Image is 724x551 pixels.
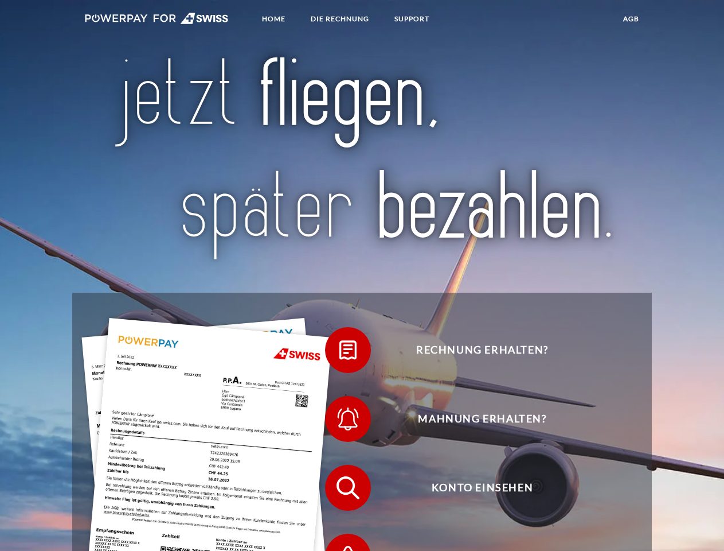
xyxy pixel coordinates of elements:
a: Home [252,9,295,29]
img: qb_bill.svg [334,336,362,364]
button: Mahnung erhalten? [325,396,623,442]
span: Mahnung erhalten? [342,396,623,442]
span: Konto einsehen [342,465,623,511]
a: SUPPORT [385,9,439,29]
img: logo-swiss-white.svg [85,13,229,24]
button: Rechnung erhalten? [325,327,623,373]
img: qb_bell.svg [334,405,362,433]
span: Rechnung erhalten? [342,327,623,373]
a: DIE RECHNUNG [301,9,379,29]
img: title-swiss_de.svg [109,55,615,264]
img: qb_search.svg [334,474,362,502]
a: agb [613,9,649,29]
button: Konto einsehen [325,465,623,511]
